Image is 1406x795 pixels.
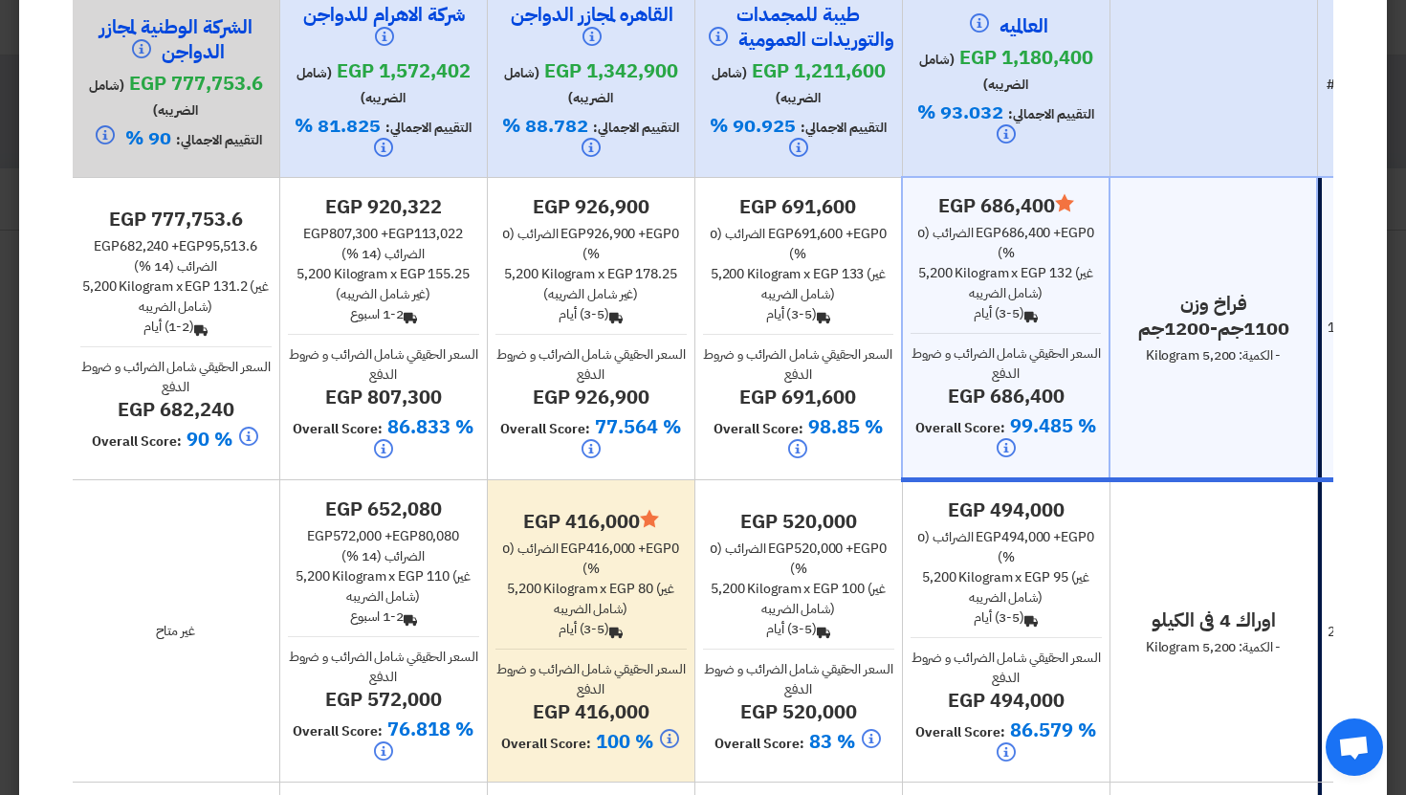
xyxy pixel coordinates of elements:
span: السعر الحقيقي شامل الضرائب و ضروط الدفع [912,343,1101,384]
div: 1-2 اسبوع [288,304,479,324]
span: 98.85 % [808,412,883,441]
span: egp [976,527,1001,547]
div: (1-2) أيام [80,317,272,337]
span: egp 132 [1021,263,1071,283]
span: egp 1,211,600 [752,56,886,85]
span: 5,200 [711,579,745,599]
span: Kilogram x [541,264,604,284]
h4: egp 520,000 [703,509,894,534]
span: 86.833 % [387,412,473,441]
div: (3-5) أيام [911,303,1101,323]
span: 90 % [187,425,232,453]
span: السعر الحقيقي شامل الضرائب و ضروط الدفع [81,357,271,397]
span: egp 95 [1024,567,1067,587]
h4: egp 652,080 [288,497,479,521]
span: (غير شامل الضريبه) [761,264,886,304]
span: Kilogram x [955,263,1018,283]
span: egp 100 [813,579,864,599]
span: egp [646,539,671,559]
div: 807,300 + 113,022 الضرائب (14 %) [288,224,479,264]
div: 572,000 + 80,080 الضرائب (14 %) [288,526,479,566]
span: egp 178.25 [607,264,677,284]
h4: egp 686,400 [911,193,1101,218]
h4: egp 416,000 [495,509,687,534]
h4: طيبة للمجمدات والتوريدات العمومية [703,2,894,54]
h4: egp 691,600 [703,385,894,409]
h4: egp 494,000 [911,688,1102,713]
h4: egp 686,400 [911,384,1101,409]
span: egp [179,236,205,256]
h4: egp 926,900 [495,194,687,219]
div: (3-5) أيام [495,619,687,639]
span: 88.782 % [502,111,588,140]
h4: egp 777,753.6 [80,207,272,232]
div: 691,600 + 0 الضرائب (0 %) [703,224,894,264]
span: egp 1,180,400 [959,43,1093,72]
span: 99.485 % [1010,411,1096,440]
span: 5,200 [296,566,330,586]
span: Overall Score: [714,419,803,439]
span: التقييم الاجمالي: [801,118,887,138]
span: egp 1,342,900 [544,56,678,85]
div: (3-5) أيام [495,304,687,324]
div: 520,000 + 0 الضرائب (0 %) [703,539,894,579]
span: egp 80 [609,579,652,599]
span: egp [560,539,586,559]
span: egp 155.25 [400,264,470,284]
span: السعر الحقيقي شامل الضرائب و ضروط الدفع [289,647,478,687]
span: التقييم الاجمالي: [1008,104,1094,124]
span: 77.564 % [595,412,681,441]
h4: egp 920,322 [288,194,479,219]
div: غير متاح [80,621,272,641]
span: Kilogram x [543,579,606,599]
div: (3-5) أيام [703,619,894,639]
span: Kilogram x [334,264,397,284]
h4: الشركة الوطنية لمجازر الدواجن [80,14,272,66]
span: egp [853,224,879,244]
span: 5,200 [504,264,538,284]
h4: egp 520,000 [703,699,894,724]
span: egp 110 [398,566,449,586]
span: egp [1061,223,1087,243]
span: (شامل الضريبه) [297,63,406,108]
span: السعر الحقيقي شامل الضرائب و ضروط الدفع [912,648,1101,688]
span: (غير شامل الضريبه) [554,579,674,619]
span: Overall Score: [293,721,383,741]
h4: egp 691,600 [703,194,894,219]
span: (شامل الضريبه) [712,63,822,108]
span: (غير شامل الضريبه) [761,579,886,619]
span: (شامل الضريبه) [919,50,1029,95]
div: Open chat [1326,718,1383,776]
div: 682,240 + 95,513.6 الضرائب (14 %) [80,236,272,276]
span: egp [768,224,794,244]
span: 76.818 % [387,715,473,743]
span: (غير شامل الضريبه) [969,263,1093,303]
span: egp 1,572,402 [337,56,471,85]
h4: شركة الاهرام للدواجن [288,2,479,54]
span: 90 % [125,123,171,152]
td: 2 [1317,480,1344,783]
span: - الكمية: 5,200 Kilogram [1146,637,1282,657]
span: السعر الحقيقي شامل الضرائب و ضروط الدفع [289,344,478,385]
span: (غير شامل الضريبه) [336,284,430,304]
td: 1 [1317,177,1344,480]
span: Kilogram x [747,579,810,599]
span: Overall Score: [501,734,591,754]
span: 86.579 % [1010,716,1096,744]
div: 926,900 + 0 الضرائب (0 %) [495,224,687,264]
span: التقييم الاجمالي: [176,130,262,150]
h4: egp 682,240 [80,397,272,422]
span: (غير شامل الضريبه) [139,276,269,317]
h4: egp 572,000 [288,687,479,712]
div: 416,000 + 0 الضرائب (0 %) [495,539,687,579]
span: (غير شامل الضريبه) [346,566,471,607]
span: 81.825 % [295,111,381,140]
span: (شامل الضريبه) [89,76,199,121]
span: egp 133 [813,264,864,284]
span: 5,200 [82,276,117,297]
h4: egp 494,000 [911,497,1102,522]
span: egp [976,223,1001,243]
span: egp 131.2 [185,276,247,297]
span: Overall Score: [293,419,383,439]
span: 5,200 [507,579,541,599]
